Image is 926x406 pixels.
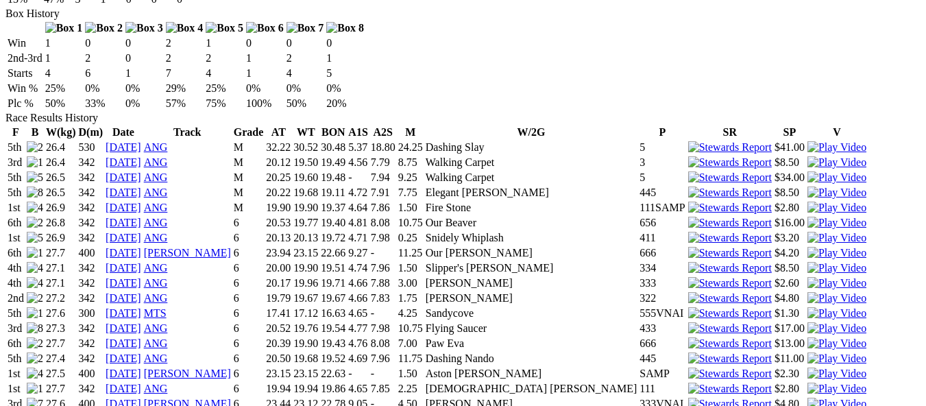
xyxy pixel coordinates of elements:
td: 0 [125,51,164,65]
img: Play Video [807,368,866,380]
a: ANG [144,353,168,364]
td: 1 [45,36,84,50]
td: 342 [78,201,104,215]
img: 2 [27,353,43,365]
td: 19.68 [293,186,319,200]
td: 23.94 [265,246,291,260]
img: Play Video [807,247,866,259]
td: 19.50 [293,156,319,169]
td: $2.80 [774,201,805,215]
td: 0 [125,36,164,50]
th: W(kg) [45,126,77,139]
a: View replay [807,368,866,379]
td: 6 [84,67,123,80]
td: 4.71 [348,231,368,245]
td: 111SAMP [639,201,685,215]
td: Snidely Whiplash [425,231,638,245]
img: 5 [27,171,43,184]
th: M [398,126,424,139]
td: 19.72 [320,231,346,245]
td: 19.40 [320,216,346,230]
a: [DATE] [106,368,141,379]
td: 29% [165,82,204,95]
td: 1 [45,51,84,65]
td: 23.15 [293,246,319,260]
a: View replay [807,187,866,198]
a: View replay [807,383,866,394]
img: Stewards Report [688,292,772,304]
td: Fire Stone [425,201,638,215]
td: Walking Carpet [425,156,638,169]
a: ANG [144,277,168,289]
a: [PERSON_NAME] [144,247,231,259]
td: 342 [78,261,104,275]
img: 8 [27,322,43,335]
img: Play Video [807,383,866,395]
td: 26.4 [45,156,77,169]
td: 656 [639,216,685,230]
a: View replay [807,141,866,153]
td: 334 [639,261,685,275]
img: Play Video [807,337,866,350]
img: Stewards Report [688,156,772,169]
td: $8.50 [774,261,805,275]
td: 20.13 [265,231,291,245]
td: $4.20 [774,246,805,260]
td: Plc % [7,97,43,110]
a: [DATE] [106,202,141,213]
th: V [807,126,867,139]
img: Stewards Report [688,171,772,184]
td: 7.75 [398,186,424,200]
th: W/2G [425,126,638,139]
img: Box 5 [206,22,243,34]
td: 25% [45,82,84,95]
img: Box 2 [85,22,123,34]
img: Stewards Report [688,307,772,320]
td: $3.20 [774,231,805,245]
td: 20.25 [265,171,291,184]
th: B [26,126,44,139]
img: Stewards Report [688,187,772,199]
td: 5.37 [348,141,368,154]
td: 6 [233,261,265,275]
th: D(m) [78,126,104,139]
th: BON [320,126,346,139]
a: View replay [807,322,866,334]
td: 3 [639,156,685,169]
td: 342 [78,186,104,200]
td: 5th [7,171,25,184]
td: 6 [233,246,265,260]
td: 24.25 [398,141,424,154]
div: Race Results History [5,112,921,124]
th: A1S [348,126,368,139]
td: 9.25 [398,171,424,184]
td: Our Beaver [425,216,638,230]
td: 4th [7,261,25,275]
img: Stewards Report [688,383,772,395]
td: 0% [245,82,284,95]
td: 0% [125,82,164,95]
img: Box 3 [125,22,163,34]
td: 100% [245,97,284,110]
img: Stewards Report [688,337,772,350]
td: 411 [639,231,685,245]
th: Track [143,126,232,139]
td: 4 [45,67,84,80]
td: 30.48 [320,141,346,154]
a: View replay [807,277,866,289]
a: MTS [144,307,167,319]
td: 2 [165,51,204,65]
td: 7.79 [370,156,396,169]
img: Stewards Report [688,262,772,274]
td: 11.25 [398,246,424,260]
img: Stewards Report [688,247,772,259]
td: 5th [7,186,25,200]
td: 32.22 [265,141,291,154]
td: 7.86 [370,201,396,215]
td: 2 [165,36,204,50]
a: View replay [807,262,866,274]
td: 26.9 [45,201,77,215]
td: 19.11 [320,186,346,200]
td: 1 [205,36,244,50]
td: 0% [286,82,325,95]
